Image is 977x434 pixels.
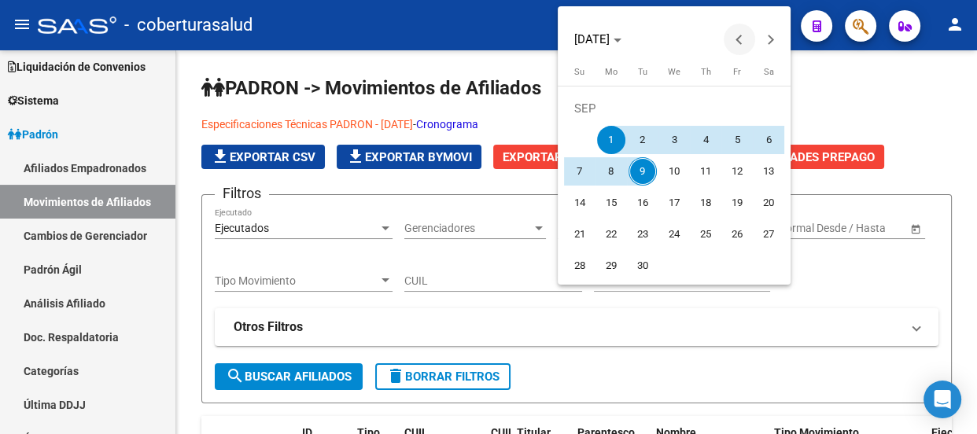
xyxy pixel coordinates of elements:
span: 7 [566,157,594,186]
span: 2 [629,126,657,154]
span: Su [574,67,584,77]
span: 29 [597,252,625,280]
button: September 18, 2025 [690,187,721,219]
button: September 21, 2025 [564,219,595,250]
span: 4 [691,126,720,154]
button: September 7, 2025 [564,156,595,187]
button: September 14, 2025 [564,187,595,219]
span: Fr [733,67,741,77]
span: 21 [566,220,594,248]
button: September 29, 2025 [595,250,627,281]
span: 11 [691,157,720,186]
button: September 22, 2025 [595,219,627,250]
span: 12 [723,157,751,186]
span: Th [700,67,710,77]
span: 8 [597,157,625,186]
button: September 19, 2025 [721,187,753,219]
span: Tu [638,67,647,77]
button: September 8, 2025 [595,156,627,187]
button: September 10, 2025 [658,156,690,187]
button: September 30, 2025 [627,250,658,281]
button: Next month [755,24,787,55]
button: September 24, 2025 [658,219,690,250]
button: September 6, 2025 [753,124,784,156]
span: 30 [629,252,657,280]
span: 28 [566,252,594,280]
button: September 1, 2025 [595,124,627,156]
button: September 27, 2025 [753,219,784,250]
span: 23 [629,220,657,248]
span: 17 [660,189,688,217]
span: 24 [660,220,688,248]
button: September 9, 2025 [627,156,658,187]
button: September 4, 2025 [690,124,721,156]
button: September 16, 2025 [627,187,658,219]
span: 18 [691,189,720,217]
span: Mo [605,67,618,77]
button: September 26, 2025 [721,219,753,250]
button: September 2, 2025 [627,124,658,156]
button: September 20, 2025 [753,187,784,219]
button: September 12, 2025 [721,156,753,187]
span: 19 [723,189,751,217]
span: 20 [754,189,783,217]
button: September 28, 2025 [564,250,595,281]
button: September 15, 2025 [595,187,627,219]
span: [DATE] [574,32,610,46]
div: Open Intercom Messenger [924,381,961,418]
td: SEP [564,93,784,124]
span: 1 [597,126,625,154]
button: September 3, 2025 [658,124,690,156]
span: 26 [723,220,751,248]
span: 25 [691,220,720,248]
span: 9 [629,157,657,186]
span: Sa [763,67,773,77]
span: 3 [660,126,688,154]
button: September 13, 2025 [753,156,784,187]
button: September 23, 2025 [627,219,658,250]
button: September 17, 2025 [658,187,690,219]
span: We [668,67,680,77]
span: 14 [566,189,594,217]
span: 13 [754,157,783,186]
span: 27 [754,220,783,248]
span: 16 [629,189,657,217]
span: 15 [597,189,625,217]
button: September 11, 2025 [690,156,721,187]
button: Choose month and year [568,25,628,53]
span: 6 [754,126,783,154]
span: 22 [597,220,625,248]
button: Previous month [724,24,755,55]
span: 5 [723,126,751,154]
button: September 5, 2025 [721,124,753,156]
button: September 25, 2025 [690,219,721,250]
span: 10 [660,157,688,186]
